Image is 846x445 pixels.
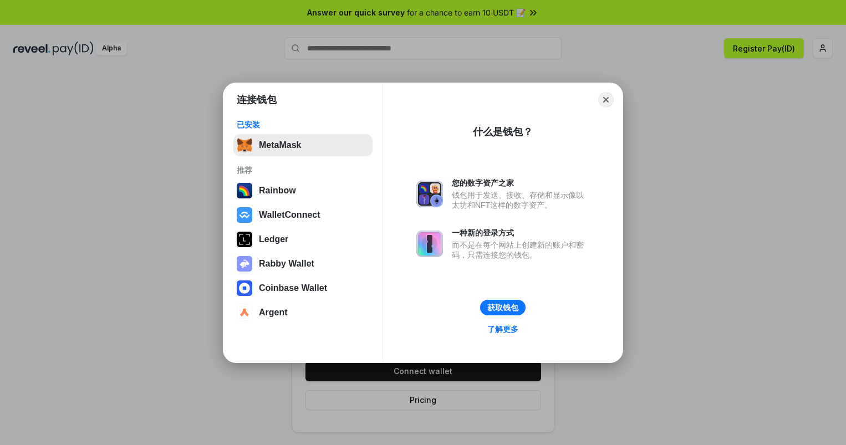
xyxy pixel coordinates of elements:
a: 了解更多 [481,322,525,336]
button: MetaMask [233,134,373,156]
button: 获取钱包 [480,300,526,315]
div: 什么是钱包？ [473,125,533,139]
div: 而不是在每个网站上创建新的账户和密码，只需连接您的钱包。 [452,240,589,260]
img: svg+xml,%3Csvg%20width%3D%2228%22%20height%3D%2228%22%20viewBox%3D%220%200%2028%2028%22%20fill%3D... [237,280,252,296]
div: Coinbase Wallet [259,283,327,293]
div: 已安装 [237,120,369,130]
img: svg+xml,%3Csvg%20fill%3D%22none%22%20height%3D%2233%22%20viewBox%3D%220%200%2035%2033%22%20width%... [237,137,252,153]
img: svg+xml,%3Csvg%20xmlns%3D%22http%3A%2F%2Fwww.w3.org%2F2000%2Fsvg%22%20width%3D%2228%22%20height%3... [237,232,252,247]
div: WalletConnect [259,210,320,220]
img: svg+xml,%3Csvg%20width%3D%2228%22%20height%3D%2228%22%20viewBox%3D%220%200%2028%2028%22%20fill%3D... [237,305,252,320]
button: Ledger [233,228,373,250]
div: 您的数字资产之家 [452,178,589,188]
button: WalletConnect [233,204,373,226]
div: MetaMask [259,140,301,150]
div: Ledger [259,234,288,244]
img: svg+xml,%3Csvg%20xmlns%3D%22http%3A%2F%2Fwww.w3.org%2F2000%2Fsvg%22%20fill%3D%22none%22%20viewBox... [237,256,252,272]
div: 了解更多 [487,324,518,334]
button: Coinbase Wallet [233,277,373,299]
button: Argent [233,301,373,324]
button: Rainbow [233,180,373,202]
div: 获取钱包 [487,303,518,313]
img: svg+xml,%3Csvg%20width%3D%22120%22%20height%3D%22120%22%20viewBox%3D%220%200%20120%20120%22%20fil... [237,183,252,198]
div: Argent [259,308,288,318]
div: Rabby Wallet [259,259,314,269]
div: 一种新的登录方式 [452,228,589,238]
h1: 连接钱包 [237,93,277,106]
img: svg+xml,%3Csvg%20width%3D%2228%22%20height%3D%2228%22%20viewBox%3D%220%200%2028%2028%22%20fill%3D... [237,207,252,223]
img: svg+xml,%3Csvg%20xmlns%3D%22http%3A%2F%2Fwww.w3.org%2F2000%2Fsvg%22%20fill%3D%22none%22%20viewBox... [416,231,443,257]
div: 推荐 [237,165,369,175]
button: Close [598,92,614,108]
div: 钱包用于发送、接收、存储和显示像以太坊和NFT这样的数字资产。 [452,190,589,210]
div: Rainbow [259,186,296,196]
img: svg+xml,%3Csvg%20xmlns%3D%22http%3A%2F%2Fwww.w3.org%2F2000%2Fsvg%22%20fill%3D%22none%22%20viewBox... [416,181,443,207]
button: Rabby Wallet [233,253,373,275]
